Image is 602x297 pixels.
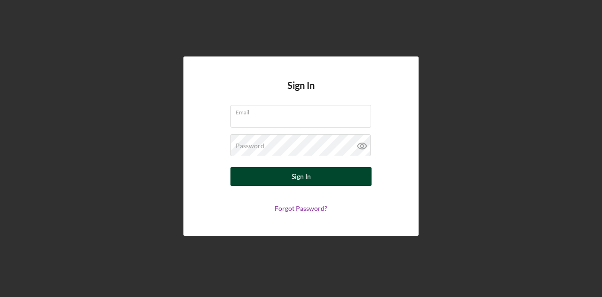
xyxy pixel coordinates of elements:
button: Sign In [230,167,372,186]
h4: Sign In [287,80,315,105]
label: Password [236,142,264,150]
a: Forgot Password? [275,204,327,212]
div: Sign In [292,167,311,186]
label: Email [236,105,371,116]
